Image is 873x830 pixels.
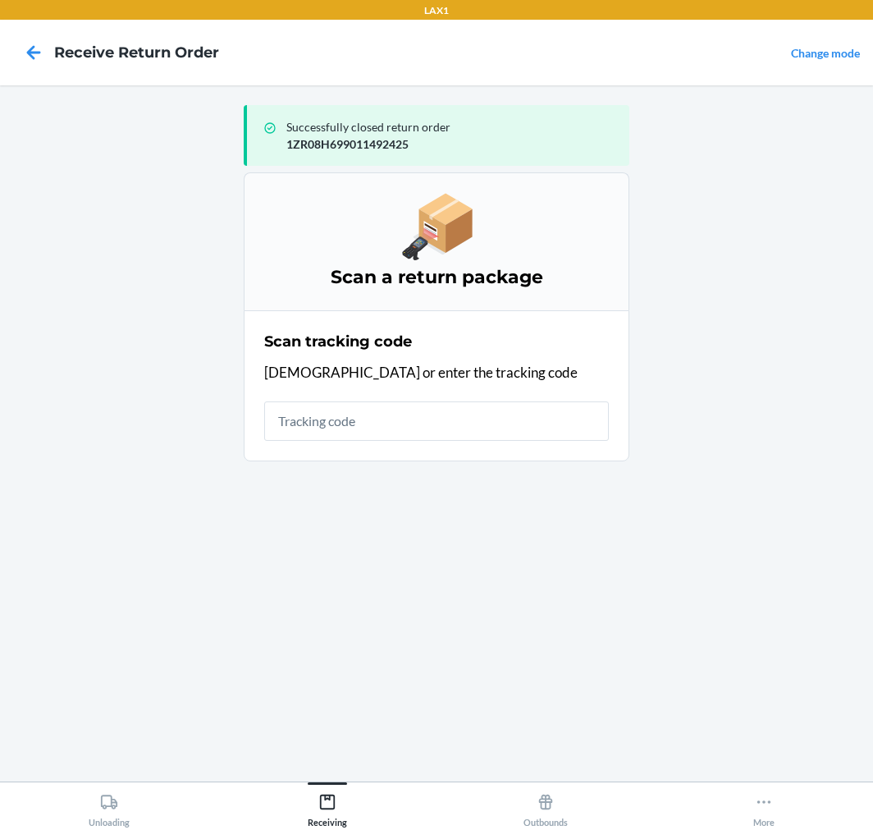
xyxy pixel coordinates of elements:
div: Outbounds [523,786,568,828]
p: [DEMOGRAPHIC_DATA] or enter the tracking code [264,362,609,383]
button: More [655,782,873,828]
h4: Receive Return Order [54,42,219,63]
p: 1ZR08H699011492425 [286,135,616,153]
input: Tracking code [264,401,609,441]
button: Receiving [218,782,436,828]
h3: Scan a return package [264,264,609,291]
p: LAX1 [424,3,449,18]
div: Receiving [308,786,347,828]
a: Change mode [791,46,860,60]
div: Unloading [89,786,130,828]
button: Outbounds [436,782,655,828]
h2: Scan tracking code [264,331,412,352]
p: Successfully closed return order [286,118,616,135]
div: More [753,786,775,828]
